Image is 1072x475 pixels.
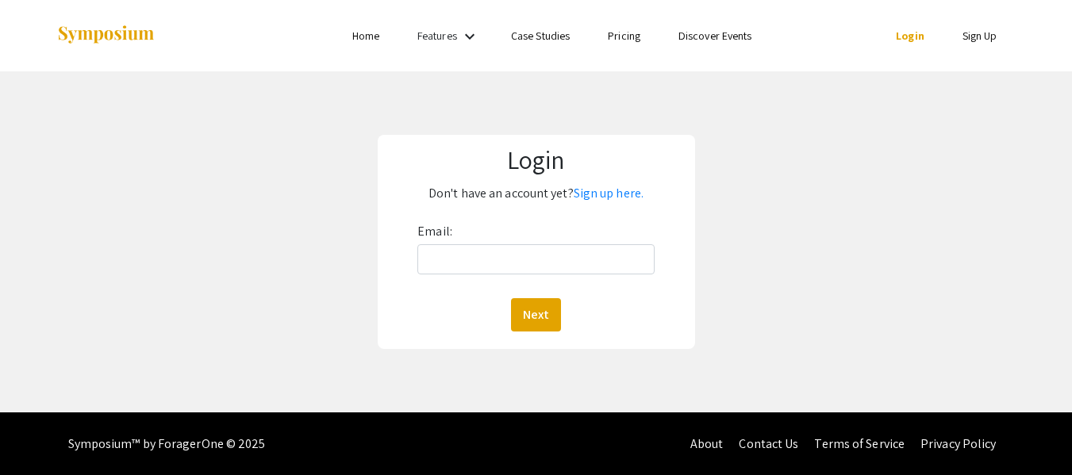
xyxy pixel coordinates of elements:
[56,25,156,46] img: Symposium by ForagerOne
[896,29,924,43] a: Login
[388,144,684,174] h1: Login
[574,185,644,201] a: Sign up here.
[814,435,905,452] a: Terms of Service
[511,29,570,43] a: Case Studies
[460,27,479,46] mat-icon: Expand Features list
[417,29,457,43] a: Features
[962,29,997,43] a: Sign Up
[920,435,996,452] a: Privacy Policy
[608,29,640,43] a: Pricing
[678,29,752,43] a: Discover Events
[511,298,561,331] button: Next
[388,181,684,206] p: Don't have an account yet?
[739,435,798,452] a: Contact Us
[352,29,379,43] a: Home
[690,435,724,452] a: About
[417,219,452,244] label: Email:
